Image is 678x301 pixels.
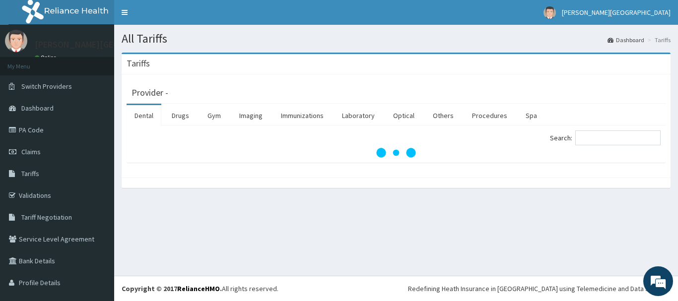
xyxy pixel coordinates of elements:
a: RelianceHMO [177,284,220,293]
svg: audio-loading [376,133,416,173]
span: Tariff Negotiation [21,213,72,222]
a: Immunizations [273,105,332,126]
a: Imaging [231,105,271,126]
span: Claims [21,147,41,156]
a: Laboratory [334,105,383,126]
strong: Copyright © 2017 . [122,284,222,293]
a: Spa [518,105,545,126]
span: Switch Providers [21,82,72,91]
span: [PERSON_NAME][GEOGRAPHIC_DATA] [562,8,671,17]
span: Dashboard [21,104,54,113]
a: Others [425,105,462,126]
a: Dental [127,105,161,126]
a: Dashboard [608,36,644,44]
span: Tariffs [21,169,39,178]
a: Procedures [464,105,515,126]
a: Optical [385,105,422,126]
a: Drugs [164,105,197,126]
a: Online [35,54,59,61]
div: Redefining Heath Insurance in [GEOGRAPHIC_DATA] using Telemedicine and Data Science! [408,284,671,294]
h3: Provider - [132,88,168,97]
p: [PERSON_NAME][GEOGRAPHIC_DATA] [35,40,182,49]
footer: All rights reserved. [114,276,678,301]
img: User Image [543,6,556,19]
li: Tariffs [645,36,671,44]
input: Search: [575,130,661,145]
img: User Image [5,30,27,52]
h3: Tariffs [127,59,150,68]
label: Search: [550,130,661,145]
a: Gym [200,105,229,126]
h1: All Tariffs [122,32,671,45]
